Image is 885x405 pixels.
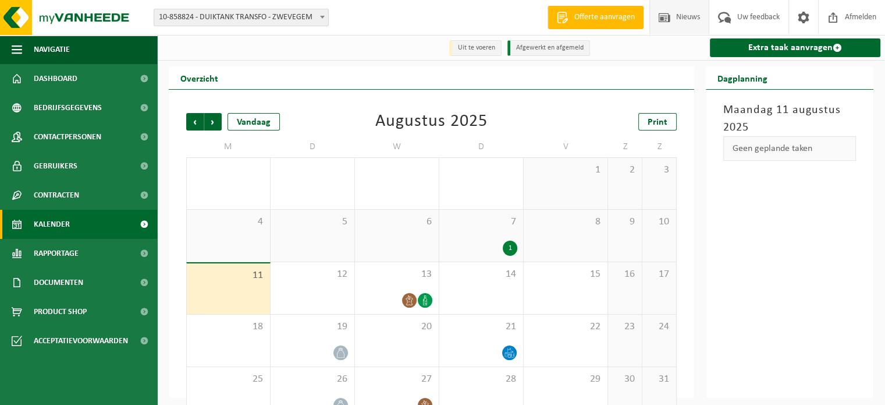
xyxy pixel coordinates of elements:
span: 29 [276,164,349,177]
span: 28 [193,164,264,177]
span: 31 [648,373,670,386]
span: Documenten [34,268,83,297]
span: 29 [529,373,602,386]
span: 11 [193,269,264,282]
span: 8 [529,216,602,228]
td: D [271,136,355,157]
span: Acceptatievoorwaarden [34,326,128,355]
span: Gebruikers [34,152,77,181]
span: 4 [193,216,264,228]
span: 10-858824 - DUIKTANK TRANSFO - ZWEVEGEM [154,9,329,26]
span: Dashboard [34,64,77,93]
span: 2 [614,164,636,177]
span: 23 [614,321,636,333]
span: Volgende [204,113,222,131]
a: Extra taak aanvragen [710,38,880,57]
span: 17 [648,268,670,281]
span: Contracten [34,181,79,210]
div: 1 [503,241,517,256]
span: 7 [445,216,517,228]
td: Z [642,136,677,157]
span: Print [648,118,667,127]
span: Kalender [34,210,70,239]
span: 31 [445,164,517,177]
span: 12 [276,268,349,281]
span: 16 [614,268,636,281]
a: Print [638,113,677,131]
span: 28 [445,373,517,386]
h2: Overzicht [169,66,230,89]
span: Offerte aanvragen [571,12,638,23]
td: M [186,136,271,157]
span: Bedrijfsgegevens [34,93,102,122]
span: Rapportage [34,239,79,268]
div: Vandaag [228,113,280,131]
h2: Dagplanning [706,66,779,89]
span: 9 [614,216,636,228]
td: W [355,136,439,157]
span: 5 [276,216,349,228]
h3: Maandag 11 augustus 2025 [723,101,856,136]
span: 3 [648,164,670,177]
div: Geen geplande taken [723,136,856,161]
span: 21 [445,321,517,333]
span: 13 [361,268,433,281]
span: 15 [529,268,602,281]
div: Augustus 2025 [375,113,488,131]
span: 10 [648,216,670,228]
td: Z [608,136,642,157]
span: 25 [193,373,264,386]
span: 19 [276,321,349,333]
span: 18 [193,321,264,333]
td: V [524,136,608,157]
span: 6 [361,216,433,228]
span: 1 [529,164,602,177]
span: 27 [361,373,433,386]
span: 26 [276,373,349,386]
span: 10-858824 - DUIKTANK TRANSFO - ZWEVEGEM [154,9,328,26]
span: 22 [529,321,602,333]
span: 24 [648,321,670,333]
span: Product Shop [34,297,87,326]
span: 30 [361,164,433,177]
li: Afgewerkt en afgemeld [507,40,590,56]
li: Uit te voeren [449,40,502,56]
a: Offerte aanvragen [548,6,644,29]
span: Navigatie [34,35,70,64]
span: 14 [445,268,517,281]
span: Vorige [186,113,204,131]
span: 30 [614,373,636,386]
td: D [439,136,524,157]
span: Contactpersonen [34,122,101,152]
span: 20 [361,321,433,333]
